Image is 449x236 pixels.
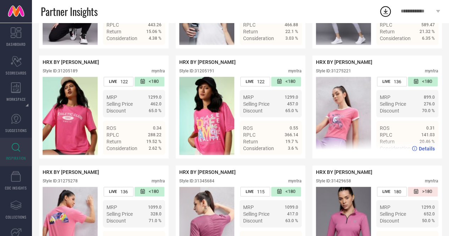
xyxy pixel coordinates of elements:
img: Style preview image [316,77,371,155]
div: Number of days since the style was first listed on the platform [408,187,438,197]
span: CDC INSIGHTS [5,185,27,191]
span: 136 [394,79,401,84]
span: >180 [422,189,432,195]
span: 466.88 [285,22,298,27]
span: 1099.0 [285,205,298,210]
a: Details [275,158,298,164]
div: Style ID: 31205189 [43,68,78,73]
span: <180 [285,189,295,195]
div: Number of days the style has been live on the platform [104,77,133,87]
span: ROS [106,125,116,131]
span: LIVE [246,190,253,194]
img: Style preview image [43,77,98,155]
span: 457.0 [287,101,298,106]
div: Number of days since the style was first listed on the platform [408,77,438,87]
span: <180 [422,79,432,85]
span: RPLC [243,132,256,138]
div: Number of days since the style was first listed on the platform [271,187,301,197]
span: Return [243,139,258,144]
span: RPLC [243,22,256,28]
span: Details [419,48,435,54]
span: MRP [243,204,254,210]
span: RPLC [106,22,119,28]
span: Consideration [380,35,411,41]
span: HRX BY [PERSON_NAME] [316,169,372,175]
span: MRP [380,204,390,210]
img: Style preview image [179,77,234,155]
span: 3.6 % [288,146,298,151]
span: 276.0 [424,101,435,106]
span: <180 [285,79,295,85]
span: Selling Price [106,211,133,217]
div: Click to view image [316,77,371,155]
span: 65.0 % [285,108,298,113]
span: 50.0 % [422,218,435,223]
span: 6.35 % [422,36,435,41]
div: Style ID: 31345684 [179,179,214,183]
span: Discount [380,218,399,224]
span: 122 [120,79,128,84]
span: Details [146,158,161,164]
span: Discount [380,108,399,114]
span: WORKSPACE [6,97,26,102]
span: MRP [106,94,117,100]
span: 417.0 [287,212,298,216]
span: Discount [243,108,263,114]
div: Open download list [379,5,392,18]
span: MRP [380,94,390,100]
span: LIVE [109,79,117,84]
span: Details [282,48,298,54]
span: 65.0 % [149,108,161,113]
span: Discount [106,218,126,224]
span: Return [380,29,395,34]
span: LIVE [382,190,390,194]
span: 462.0 [150,101,161,106]
span: Details [282,158,298,164]
a: Details [138,48,161,54]
div: Number of days the style has been live on the platform [240,77,270,87]
span: 22.1 % [285,29,298,34]
span: Details [419,146,435,152]
span: HRX BY [PERSON_NAME] [316,59,372,65]
div: Number of days the style has been live on the platform [377,77,407,87]
span: MRP [243,94,254,100]
a: Details [412,48,435,54]
span: 443.26 [148,22,161,27]
span: RPLC [380,132,392,138]
span: Return [106,29,121,34]
span: 19.52 % [146,139,161,144]
div: Number of days the style has been live on the platform [104,187,133,197]
span: 136 [120,189,128,194]
span: 652.0 [424,212,435,216]
div: myntra [425,68,438,73]
span: Selling Price [380,211,406,217]
span: 0.31 [426,126,435,131]
span: 141.03 [421,132,435,137]
span: <180 [149,79,159,85]
span: 366.14 [285,132,298,137]
div: myntra [152,179,165,183]
span: 1299.0 [148,95,161,100]
span: LIVE [109,190,117,194]
span: 122 [257,79,264,84]
span: 288.22 [148,132,161,137]
span: ROS [243,125,253,131]
a: Details [412,146,435,152]
span: COLLECTIONS [6,214,27,220]
div: Number of days the style has been live on the platform [240,187,270,197]
span: HRX BY [PERSON_NAME] [43,169,99,175]
span: SCORECARDS [6,70,27,76]
span: 63.0 % [285,218,298,223]
span: 21.32 % [420,29,435,34]
span: 180 [394,189,401,194]
span: 70.0 % [422,108,435,113]
div: Number of days since the style was first listed on the platform [135,77,164,87]
div: Style ID: 31275278 [43,179,78,183]
span: HRX BY [PERSON_NAME] [43,59,99,65]
div: Number of days since the style was first listed on the platform [135,187,164,197]
div: Style ID: 31429658 [316,179,351,183]
span: Selling Price [380,101,406,107]
div: Style ID: 31205191 [179,68,214,73]
span: MRP [106,204,117,210]
div: myntra [425,179,438,183]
